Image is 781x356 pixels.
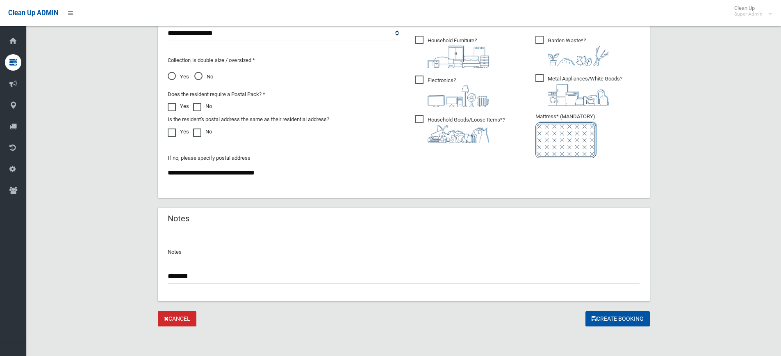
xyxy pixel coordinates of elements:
small: Super Admin [734,11,763,17]
label: If no, please specify postal address [168,153,250,163]
i: ? [428,117,505,143]
label: Yes [168,127,189,137]
i: ? [428,77,489,107]
span: Garden Waste* [535,36,609,66]
i: ? [548,37,609,66]
label: No [193,127,212,137]
label: Does the resident require a Postal Pack? * [168,90,265,99]
span: Household Goods/Loose Items* [415,115,505,143]
header: Notes [158,211,199,227]
p: Collection is double size / oversized * [168,55,399,65]
span: No [194,72,213,82]
img: aa9efdbe659d29b613fca23ba79d85cb.png [428,46,489,68]
button: Create Booking [585,311,650,326]
span: Yes [168,72,189,82]
img: e7408bece873d2c1783593a074e5cb2f.png [535,122,597,158]
label: Yes [168,101,189,111]
span: Household Furniture [415,36,489,68]
span: Clean Up [730,5,771,17]
img: b13cc3517677393f34c0a387616ef184.png [428,125,489,143]
label: No [193,101,212,111]
img: 4fd8a5c772b2c999c83690221e5242e0.png [548,46,609,66]
img: 394712a680b73dbc3d2a6a3a7ffe5a07.png [428,85,489,107]
label: Is the resident's postal address the same as their residential address? [168,115,329,124]
p: Notes [168,247,640,257]
i: ? [548,76,622,106]
span: Metal Appliances/White Goods [535,74,622,106]
img: 36c1b0289cb1767239cdd3de9e694f19.png [548,84,609,106]
i: ? [428,37,489,68]
span: Clean Up ADMIN [8,9,58,17]
span: Mattress* (MANDATORY) [535,113,640,158]
a: Cancel [158,311,196,326]
span: Electronics [415,76,489,107]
